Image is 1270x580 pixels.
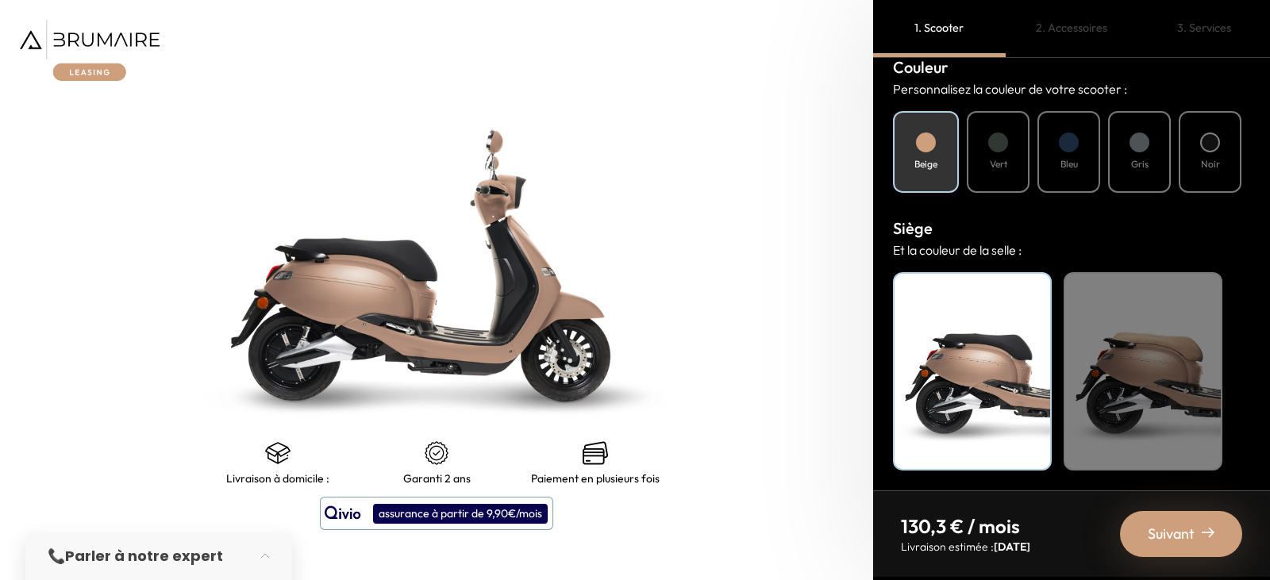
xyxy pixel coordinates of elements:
[583,440,608,466] img: credit-cards.png
[893,79,1250,98] p: Personnalisez la couleur de votre scooter :
[901,539,1030,555] p: Livraison estimée :
[325,504,361,523] img: logo qivio
[893,240,1250,259] p: Et la couleur de la selle :
[990,157,1007,171] h4: Vert
[994,540,1030,554] span: [DATE]
[902,282,1042,302] h4: Noir
[901,513,1030,539] p: 130,3 € / mois
[1073,282,1213,302] h4: Beige
[1148,523,1195,545] span: Suivant
[226,472,329,485] p: Livraison à domicile :
[320,497,553,530] button: assurance à partir de 9,90€/mois
[1060,157,1078,171] h4: Bleu
[20,20,160,81] img: Brumaire Leasing
[265,440,291,466] img: shipping.png
[531,472,660,485] p: Paiement en plusieurs fois
[893,217,1250,240] h3: Siège
[424,440,449,466] img: certificat-de-garantie.png
[893,56,1250,79] h3: Couleur
[1202,526,1214,539] img: right-arrow-2.png
[1201,157,1220,171] h4: Noir
[373,504,548,524] div: assurance à partir de 9,90€/mois
[403,472,471,485] p: Garanti 2 ans
[1131,157,1149,171] h4: Gris
[914,157,937,171] h4: Beige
